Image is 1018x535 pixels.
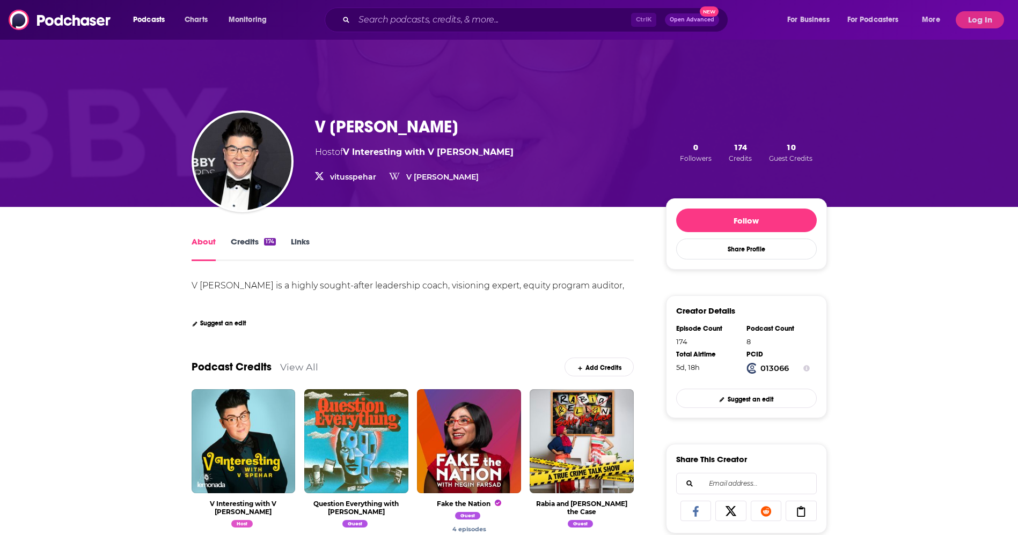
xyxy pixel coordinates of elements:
[437,500,501,508] a: Fake the Nation
[342,520,368,527] span: Guest
[315,116,458,137] h1: V [PERSON_NAME]
[676,306,735,316] h3: Creator Details
[631,13,656,27] span: Ctrl K
[455,514,483,521] a: V Spehar
[693,142,698,152] span: 0
[746,337,810,346] div: 8
[126,11,179,28] button: open menu
[192,280,626,306] div: V [PERSON_NAME] is a highly sought-after leadership coach, visioning expert, equity program audit...
[677,142,715,163] button: 0Followers
[335,147,514,157] span: of
[536,500,627,516] a: Rabia and Ellyn Solve the Case
[676,337,739,346] div: 174
[565,358,634,376] div: Add Credits
[676,389,817,407] div: Suggest an edit
[786,142,796,152] span: 10
[452,525,486,533] a: V Spehar
[922,12,940,27] span: More
[746,350,810,359] div: PCID
[264,238,276,246] div: 174
[676,324,739,333] div: Episode Count
[568,520,593,527] span: Guest
[343,147,514,157] a: V Interesting with V Spehar
[676,473,817,494] div: Search followers
[335,8,738,32] div: Search podcasts, credits, & more...
[194,113,291,210] img: V Spehar
[734,142,747,152] span: 174
[229,12,267,27] span: Monitoring
[680,154,712,162] span: Followers
[185,12,208,27] span: Charts
[676,454,747,464] h3: Share This Creator
[178,11,214,28] a: Charts
[670,17,714,23] span: Open Advanced
[210,500,276,516] a: V Interesting with V Spehar
[914,11,954,28] button: open menu
[291,236,310,261] a: Links
[192,319,247,327] div: Suggest an edit
[685,473,808,494] input: Email address...
[729,154,752,162] span: Credits
[231,520,253,527] span: Host
[406,172,479,182] a: V [PERSON_NAME]
[847,12,899,27] span: For Podcasters
[568,522,596,529] a: V Spehar
[9,10,112,30] img: Podchaser - Follow, Share and Rate Podcasts
[330,172,376,182] a: vitusspehar
[751,501,782,521] a: Share on Reddit
[342,522,370,529] a: V Spehar
[803,363,810,374] button: Show Info
[746,324,810,333] div: Podcast Count
[676,239,817,259] button: Share Profile
[676,209,817,232] button: Follow
[746,363,757,374] img: Podchaser Creator ID logo
[760,363,789,373] strong: 013066
[956,11,1004,28] button: Log In
[766,142,816,163] button: 10Guest Credits
[354,11,631,28] input: Search podcasts, credits, & more...
[700,6,719,17] span: New
[313,500,399,516] a: Question Everything with Brian Reed
[769,154,812,162] span: Guest Credits
[665,13,719,26] button: Open AdvancedNew
[133,12,165,27] span: Podcasts
[221,11,281,28] button: open menu
[680,501,712,521] a: Share on Facebook
[455,512,480,519] span: Guest
[780,11,843,28] button: open menu
[280,361,318,373] a: View All
[231,236,276,261] a: Credits174
[231,522,255,529] a: V Spehar
[315,147,335,157] span: Host
[787,12,830,27] span: For Business
[192,360,272,374] a: Podcast Credits
[840,11,914,28] button: open menu
[786,501,817,521] a: Copy Link
[676,350,739,359] div: Total Airtime
[676,363,700,371] span: 138 hours, 25 minutes, 37 seconds
[726,142,755,163] button: 174Credits
[715,501,746,521] a: Share on X/Twitter
[192,236,216,261] a: About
